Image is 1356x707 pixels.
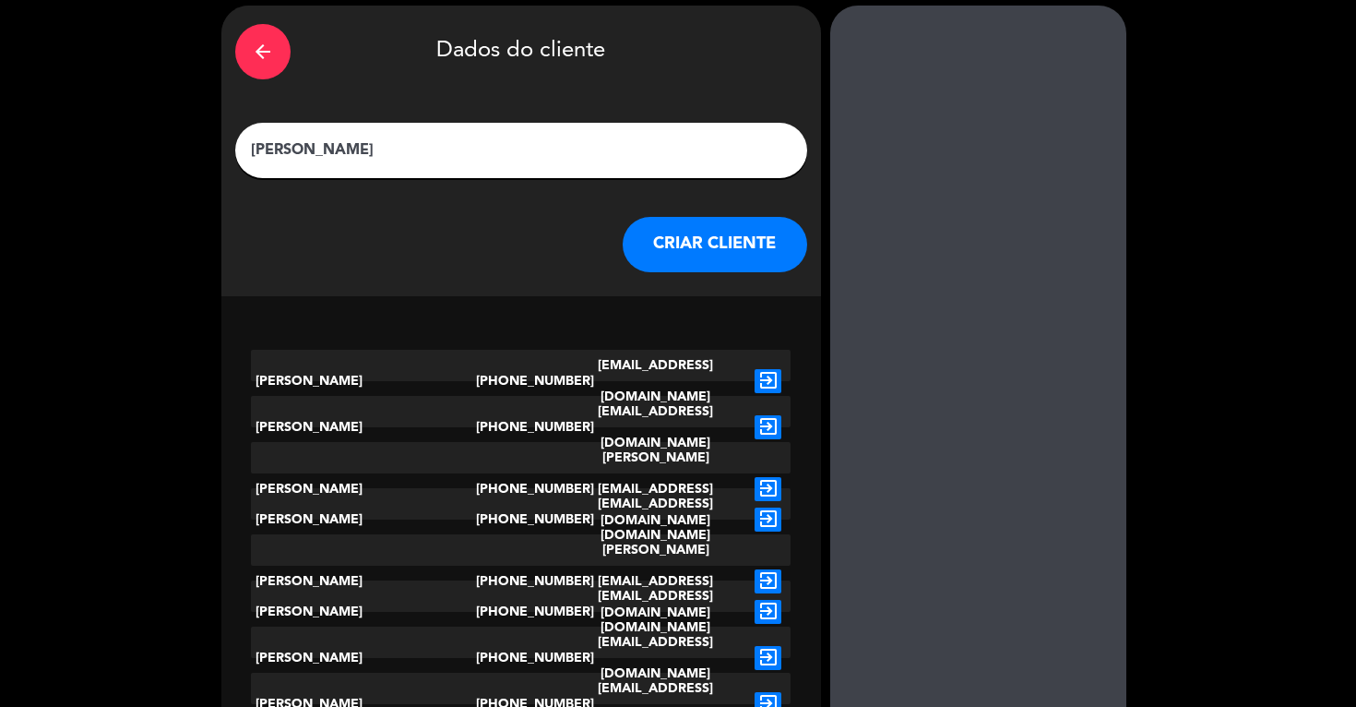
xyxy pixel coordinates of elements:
[251,534,476,629] div: [PERSON_NAME]
[476,581,566,643] div: [PHONE_NUMBER]
[251,581,476,643] div: [PERSON_NAME]
[565,350,745,413] div: [EMAIL_ADDRESS][DOMAIN_NAME]
[755,600,781,624] i: exit_to_app
[476,350,566,413] div: [PHONE_NUMBER]
[755,646,781,670] i: exit_to_app
[249,138,793,163] input: Digite o nome, email ou número de telefone...
[565,396,745,459] div: [EMAIL_ADDRESS][DOMAIN_NAME]
[251,350,476,413] div: [PERSON_NAME]
[755,569,781,593] i: exit_to_app
[755,508,781,532] i: exit_to_app
[755,369,781,393] i: exit_to_app
[251,442,476,536] div: [PERSON_NAME]
[565,534,745,629] div: [PERSON_NAME][EMAIL_ADDRESS][DOMAIN_NAME]
[565,442,745,536] div: [PERSON_NAME][EMAIL_ADDRESS][DOMAIN_NAME]
[623,217,807,272] button: CRIAR CLIENTE
[755,477,781,501] i: exit_to_app
[565,488,745,551] div: [EMAIL_ADDRESS][DOMAIN_NAME]
[476,627,566,689] div: [PHONE_NUMBER]
[252,41,274,63] i: arrow_back
[565,627,745,689] div: [EMAIL_ADDRESS][DOMAIN_NAME]
[235,19,807,84] div: Dados do cliente
[251,627,476,689] div: [PERSON_NAME]
[476,534,566,629] div: [PHONE_NUMBER]
[251,396,476,459] div: [PERSON_NAME]
[476,396,566,459] div: [PHONE_NUMBER]
[476,442,566,536] div: [PHONE_NUMBER]
[251,488,476,551] div: [PERSON_NAME]
[565,581,745,643] div: [EMAIL_ADDRESS][DOMAIN_NAME]
[476,488,566,551] div: [PHONE_NUMBER]
[755,415,781,439] i: exit_to_app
